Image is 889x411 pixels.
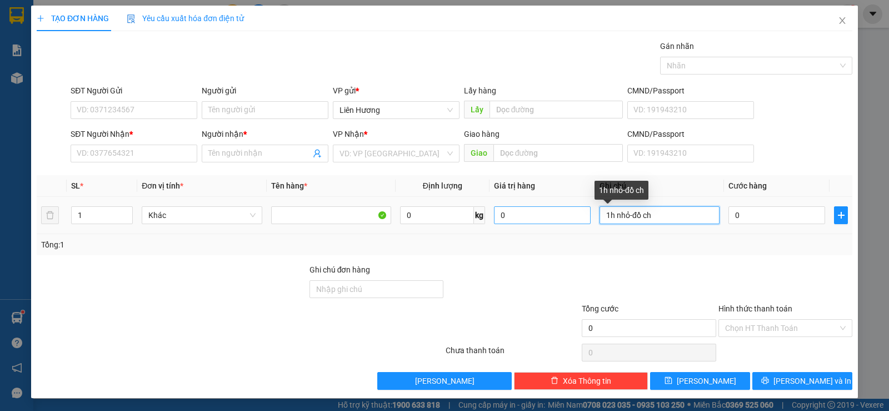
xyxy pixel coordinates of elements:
[271,206,391,224] input: VD: Bàn, Ghế
[773,375,851,387] span: [PERSON_NAME] và In
[627,128,754,140] div: CMND/Passport
[627,85,754,97] div: CMND/Passport
[120,207,132,215] span: Increase Value
[148,207,255,224] span: Khác
[333,130,364,138] span: VP Nhận
[838,16,847,25] span: close
[835,211,847,220] span: plus
[595,181,648,200] div: 1h nhỏ-đồ ch
[37,14,109,23] span: TẠO ĐƠN HÀNG
[665,377,672,385] span: save
[41,206,59,224] button: delete
[474,206,485,224] span: kg
[494,206,591,224] input: 0
[493,144,623,162] input: Dọc đường
[309,265,371,274] label: Ghi chú đơn hàng
[834,206,848,224] button: plus
[728,181,767,190] span: Cước hàng
[600,206,720,224] input: Ghi Chú
[339,102,453,118] span: Liên Hương
[752,372,852,390] button: printer[PERSON_NAME] và In
[333,85,460,97] div: VP gửi
[309,280,443,298] input: Ghi chú đơn hàng
[41,239,344,251] div: Tổng: 1
[202,128,328,140] div: Người nhận
[660,42,694,51] label: Gán nhãn
[313,149,322,158] span: user-add
[71,128,197,140] div: SĐT Người Nhận
[718,304,792,313] label: Hình thức thanh toán
[464,101,490,118] span: Lấy
[761,377,769,385] span: printer
[123,209,130,215] span: up
[71,85,197,97] div: SĐT Người Gửi
[127,14,244,23] span: Yêu cầu xuất hóa đơn điện tử
[514,372,648,390] button: deleteXóa Thông tin
[123,216,130,223] span: down
[677,375,736,387] span: [PERSON_NAME]
[377,372,511,390] button: [PERSON_NAME]
[490,101,623,118] input: Dọc đường
[464,144,493,162] span: Giao
[563,375,611,387] span: Xóa Thông tin
[423,181,462,190] span: Định lượng
[271,181,307,190] span: Tên hàng
[595,175,724,197] th: Ghi chú
[202,85,328,97] div: Người gửi
[494,181,535,190] span: Giá trị hàng
[120,215,132,224] span: Decrease Value
[71,181,80,190] span: SL
[127,14,136,23] img: icon
[827,6,858,37] button: Close
[464,86,496,95] span: Lấy hàng
[37,14,44,22] span: plus
[415,375,475,387] span: [PERSON_NAME]
[650,372,750,390] button: save[PERSON_NAME]
[551,377,558,385] span: delete
[582,304,618,313] span: Tổng cước
[464,130,500,138] span: Giao hàng
[444,344,581,364] div: Chưa thanh toán
[142,181,183,190] span: Đơn vị tính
